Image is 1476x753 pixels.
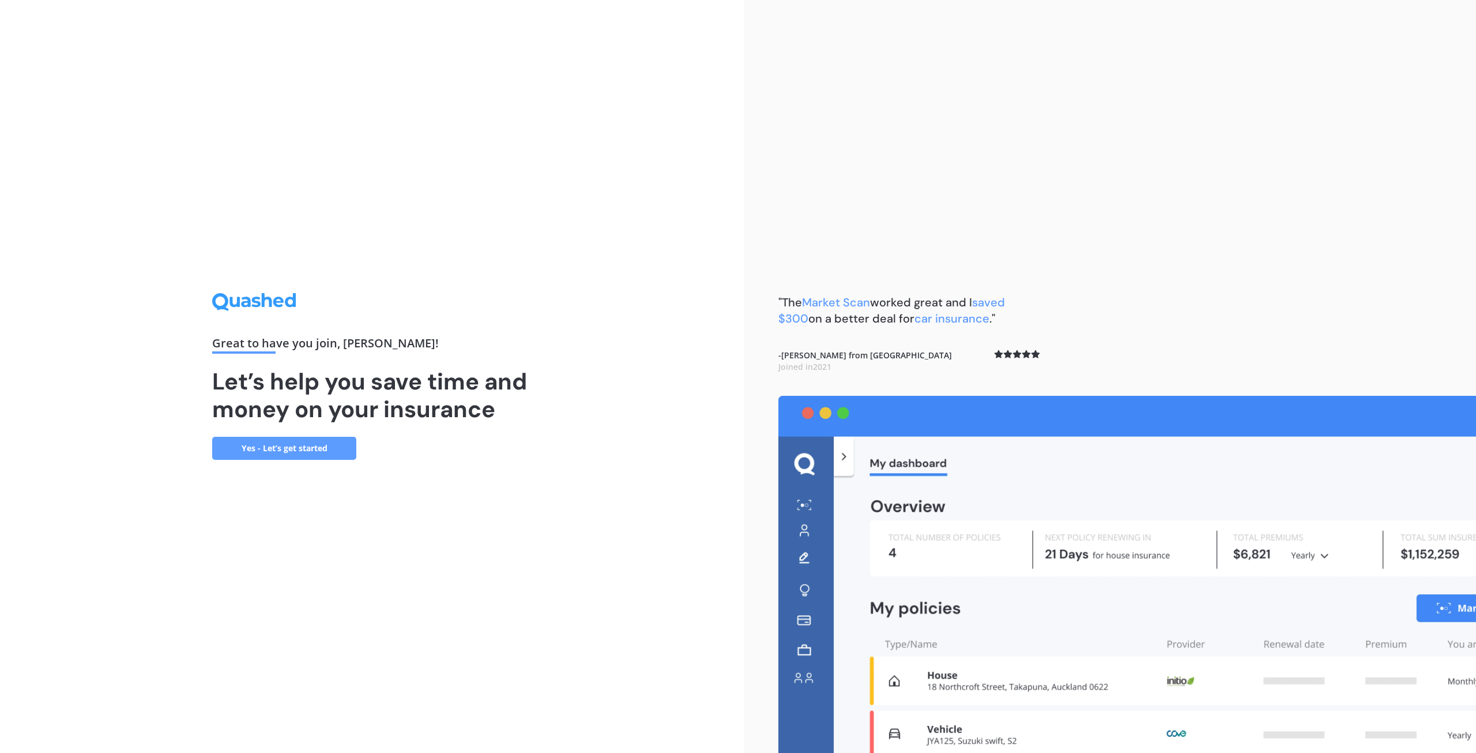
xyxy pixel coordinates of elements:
span: Market Scan [802,295,870,310]
span: car insurance [914,311,989,326]
div: Great to have you join , [PERSON_NAME] ! [212,338,532,354]
img: dashboard.webp [778,396,1476,753]
b: "The worked great and I on a better deal for ." [778,295,1005,326]
b: - [PERSON_NAME] from [GEOGRAPHIC_DATA] [778,350,952,372]
span: saved $300 [778,295,1005,326]
span: Joined in 2021 [778,361,831,372]
h1: Let’s help you save time and money on your insurance [212,368,532,423]
a: Yes - Let’s get started [212,437,356,460]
